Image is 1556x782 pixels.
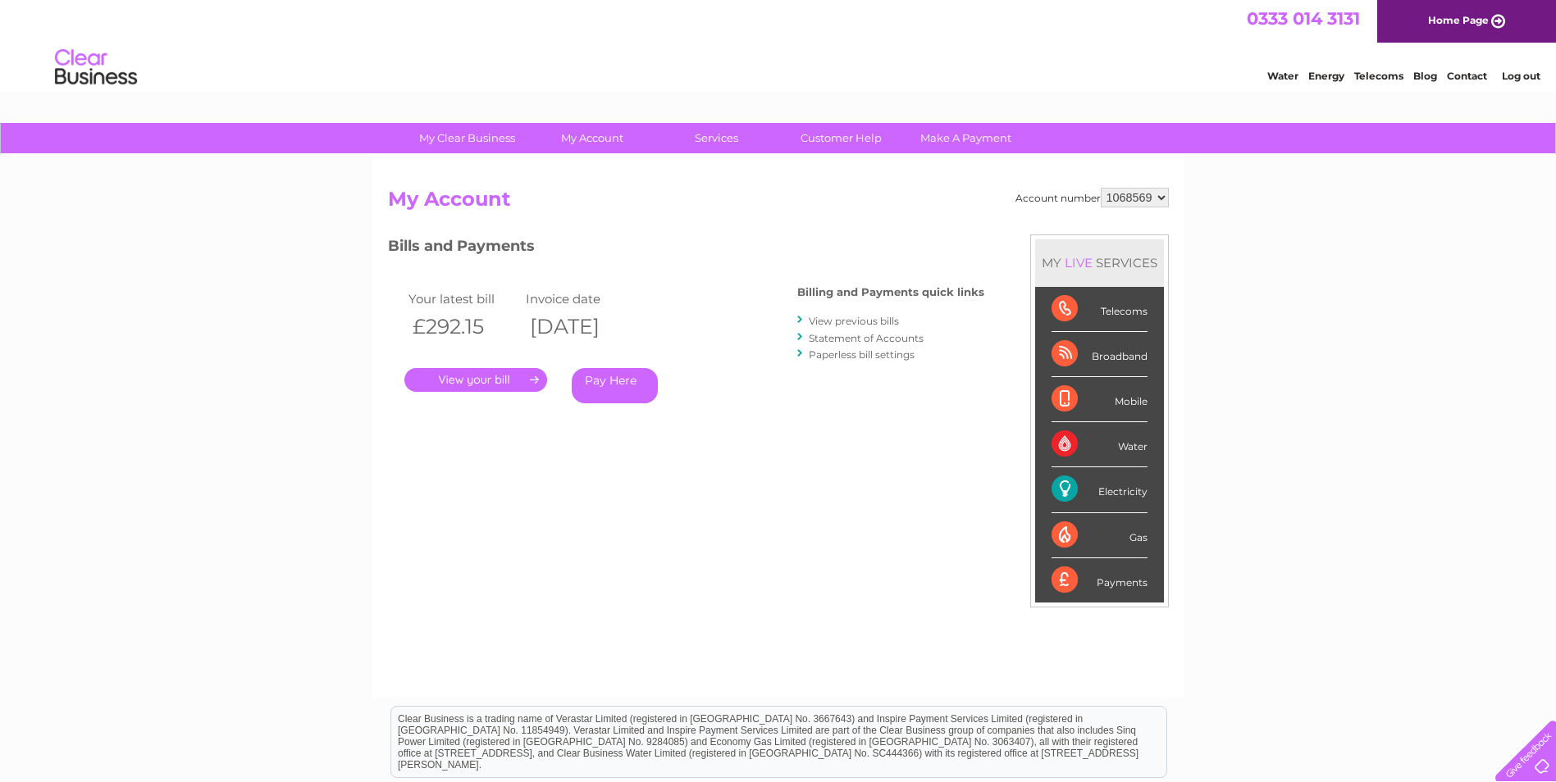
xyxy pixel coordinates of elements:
[522,310,640,343] th: [DATE]
[809,348,915,361] a: Paperless bill settings
[404,368,547,392] a: .
[1267,70,1298,82] a: Water
[388,234,984,263] h3: Bills and Payments
[1502,70,1540,82] a: Log out
[797,286,984,298] h4: Billing and Payments quick links
[1052,513,1148,558] div: Gas
[1052,467,1148,512] div: Electricity
[1052,287,1148,332] div: Telecoms
[649,123,784,153] a: Services
[809,315,899,327] a: View previous bills
[1052,422,1148,467] div: Water
[773,123,909,153] a: Customer Help
[522,288,640,310] td: Invoice date
[391,9,1166,80] div: Clear Business is a trading name of Verastar Limited (registered in [GEOGRAPHIC_DATA] No. 3667643...
[1052,377,1148,422] div: Mobile
[54,43,138,93] img: logo.png
[1052,558,1148,602] div: Payments
[809,332,924,344] a: Statement of Accounts
[1015,188,1169,207] div: Account number
[1035,239,1164,286] div: MY SERVICES
[524,123,659,153] a: My Account
[1447,70,1487,82] a: Contact
[404,310,522,343] th: £292.15
[1354,70,1403,82] a: Telecoms
[388,188,1169,219] h2: My Account
[572,368,658,403] a: Pay Here
[1247,8,1360,29] a: 0333 014 3131
[1413,70,1437,82] a: Blog
[1052,332,1148,377] div: Broadband
[898,123,1034,153] a: Make A Payment
[399,123,535,153] a: My Clear Business
[1308,70,1344,82] a: Energy
[1061,255,1096,271] div: LIVE
[404,288,522,310] td: Your latest bill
